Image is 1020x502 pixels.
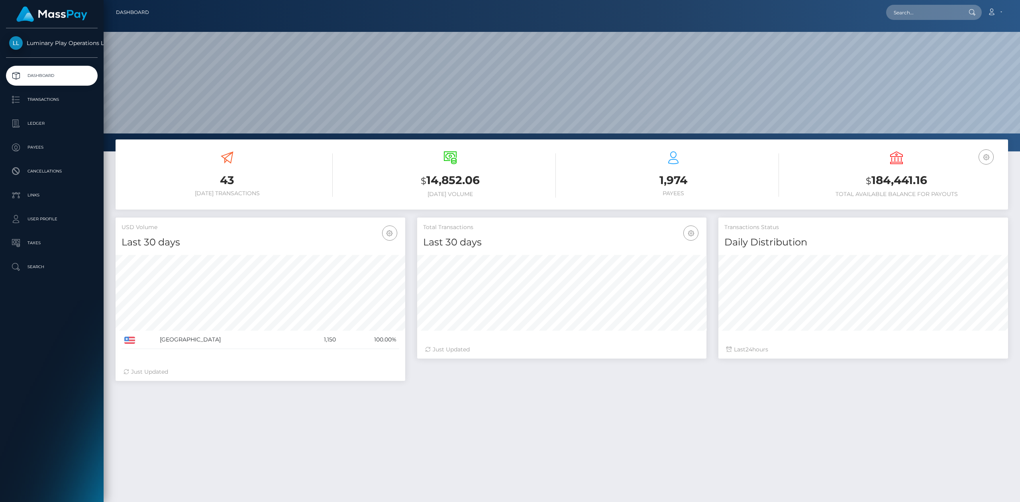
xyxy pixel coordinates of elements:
[6,257,98,277] a: Search
[6,114,98,133] a: Ledger
[9,36,23,50] img: Luminary Play Operations Limited
[124,337,135,344] img: US.png
[301,331,339,349] td: 1,150
[866,175,871,186] small: $
[9,118,94,129] p: Ledger
[9,261,94,273] p: Search
[9,94,94,106] p: Transactions
[423,235,701,249] h4: Last 30 days
[6,90,98,110] a: Transactions
[421,175,426,186] small: $
[745,346,752,353] span: 24
[6,209,98,229] a: User Profile
[9,213,94,225] p: User Profile
[724,235,1002,249] h4: Daily Distribution
[6,185,98,205] a: Links
[345,173,556,189] h3: 14,852.06
[423,224,701,231] h5: Total Transactions
[116,4,149,21] a: Dashboard
[124,368,397,376] div: Just Updated
[9,141,94,153] p: Payees
[724,224,1002,231] h5: Transactions Status
[122,235,399,249] h4: Last 30 days
[9,165,94,177] p: Cancellations
[16,6,87,22] img: MassPay Logo
[568,173,779,188] h3: 1,974
[157,331,301,349] td: [GEOGRAPHIC_DATA]
[568,190,779,197] h6: Payees
[886,5,961,20] input: Search...
[6,161,98,181] a: Cancellations
[425,345,699,354] div: Just Updated
[6,39,98,47] span: Luminary Play Operations Limited
[9,70,94,82] p: Dashboard
[122,173,333,188] h3: 43
[122,190,333,197] h6: [DATE] Transactions
[9,189,94,201] p: Links
[6,233,98,253] a: Taxes
[726,345,1000,354] div: Last hours
[9,237,94,249] p: Taxes
[6,66,98,86] a: Dashboard
[6,137,98,157] a: Payees
[345,191,556,198] h6: [DATE] Volume
[339,331,399,349] td: 100.00%
[122,224,399,231] h5: USD Volume
[791,191,1002,198] h6: Total Available Balance for Payouts
[791,173,1002,189] h3: 184,441.16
